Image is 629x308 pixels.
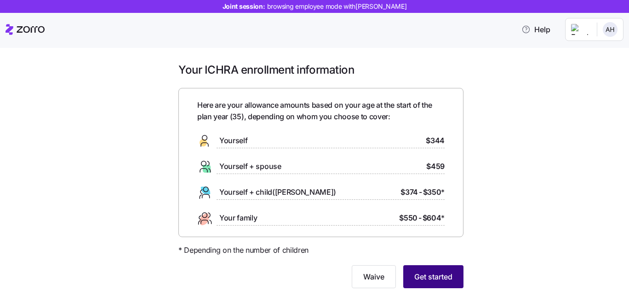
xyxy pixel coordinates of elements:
img: Employer logo [571,24,589,35]
span: Yourself [219,135,247,146]
span: Yourself + spouse [219,161,281,172]
span: $459 [426,161,445,172]
span: Waive [363,271,384,282]
span: * Depending on the number of children [178,244,309,256]
span: $374 [400,186,418,198]
h1: Your ICHRA enrollment information [178,63,463,77]
span: Here are your allowance amounts based on your age at the start of the plan year ( 35 ), depending... [197,99,445,122]
span: Your family [219,212,257,224]
span: - [419,186,422,198]
span: Get started [414,271,452,282]
img: 48ff56f8e9671df9a69026d97b6bd21b [603,22,618,37]
span: - [418,212,422,224]
span: Joint session: [223,2,407,11]
span: $550 [399,212,417,224]
span: $604 [423,212,445,224]
span: browsing employee mode with [PERSON_NAME] [267,2,407,11]
span: Yourself + child([PERSON_NAME]) [219,186,336,198]
span: Help [521,24,550,35]
span: $344 [426,135,445,146]
button: Waive [352,265,396,288]
span: $350 [423,186,445,198]
button: Get started [403,265,463,288]
button: Help [514,20,558,39]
